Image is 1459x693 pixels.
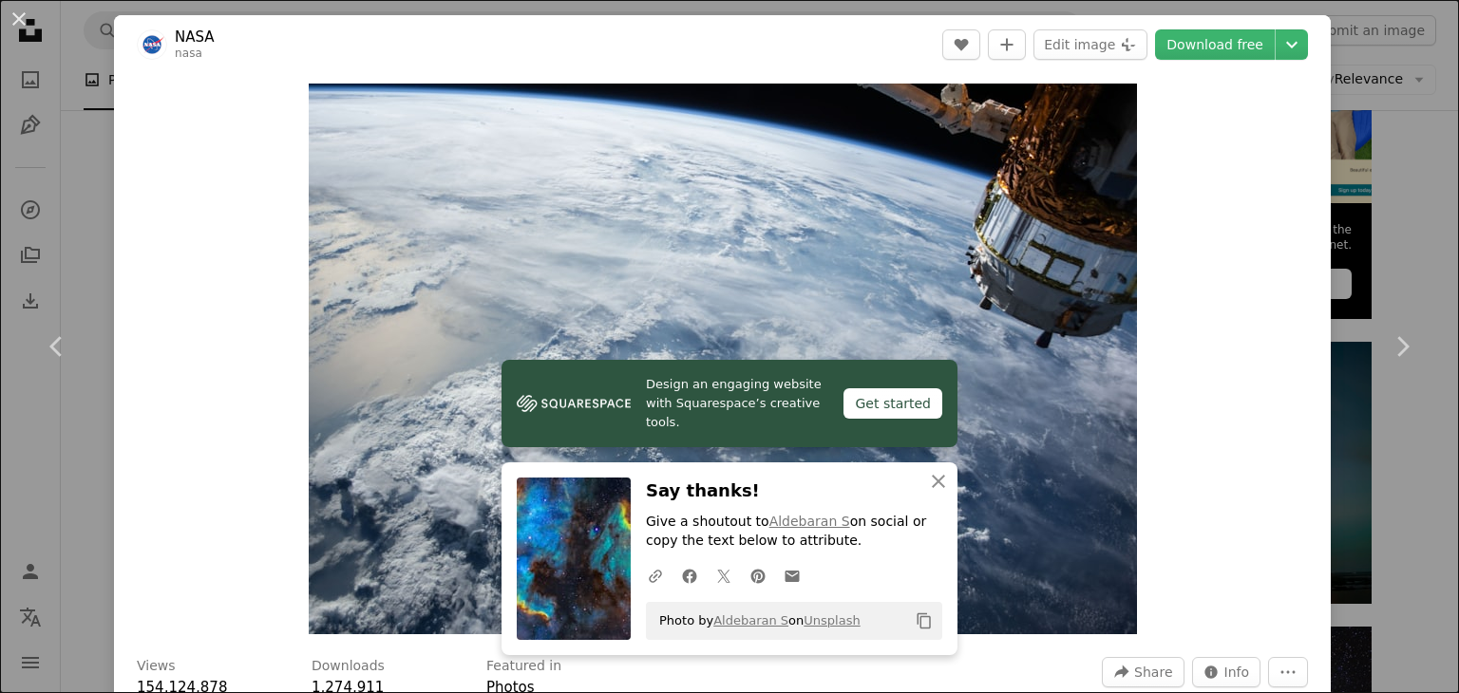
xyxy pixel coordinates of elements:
[517,389,631,418] img: file-1606177908946-d1eed1cbe4f5image
[988,29,1026,60] button: Add to Collection
[1276,29,1308,60] button: Choose download size
[769,514,850,529] a: Aldebaran S
[1345,255,1459,438] a: Next
[673,556,707,594] a: Share on Facebook
[1134,658,1172,686] span: Share
[175,47,202,60] a: nasa
[646,478,942,505] h3: Say thanks!
[843,388,942,419] div: Get started
[646,375,828,432] span: Design an engaging website with Squarespace’s creative tools.
[175,28,215,47] a: NASA
[486,657,561,676] h3: Featured in
[137,29,167,60] img: Go to NASA's profile
[650,606,861,636] span: Photo by on
[137,657,176,676] h3: Views
[942,29,980,60] button: Like
[1102,657,1184,687] button: Share this image
[713,613,788,627] a: Aldebaran S
[309,84,1137,634] button: Zoom in on this image
[1268,657,1308,687] button: More Actions
[309,84,1137,634] img: view of Earth and satellite
[502,360,957,447] a: Design an engaging website with Squarespace’s creative tools.Get started
[1224,658,1250,686] span: Info
[312,657,385,676] h3: Downloads
[804,613,860,627] a: Unsplash
[707,556,741,594] a: Share on Twitter
[1192,657,1261,687] button: Stats about this image
[1155,29,1275,60] a: Download free
[908,605,940,637] button: Copy to clipboard
[646,513,942,551] p: Give a shoutout to on social or copy the text below to attribute.
[1033,29,1147,60] button: Edit image
[741,556,775,594] a: Share on Pinterest
[775,556,809,594] a: Share over email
